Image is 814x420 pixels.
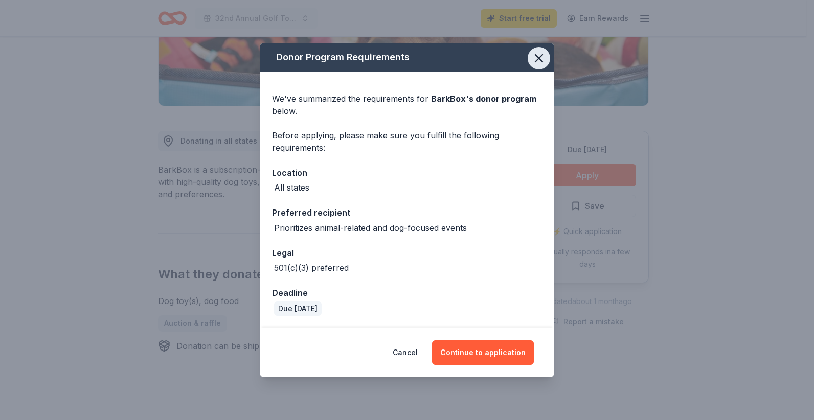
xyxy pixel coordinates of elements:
div: Donor Program Requirements [260,43,554,72]
div: We've summarized the requirements for below. [272,92,542,117]
button: Continue to application [432,340,534,365]
div: 501(c)(3) preferred [274,262,349,274]
div: Preferred recipient [272,206,542,219]
div: Before applying, please make sure you fulfill the following requirements: [272,129,542,154]
div: Deadline [272,286,542,299]
span: BarkBox 's donor program [431,94,536,104]
div: Legal [272,246,542,260]
div: Due [DATE] [274,301,322,316]
div: All states [274,181,309,194]
div: Prioritizes animal-related and dog-focused events [274,222,467,234]
button: Cancel [393,340,418,365]
div: Location [272,166,542,179]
